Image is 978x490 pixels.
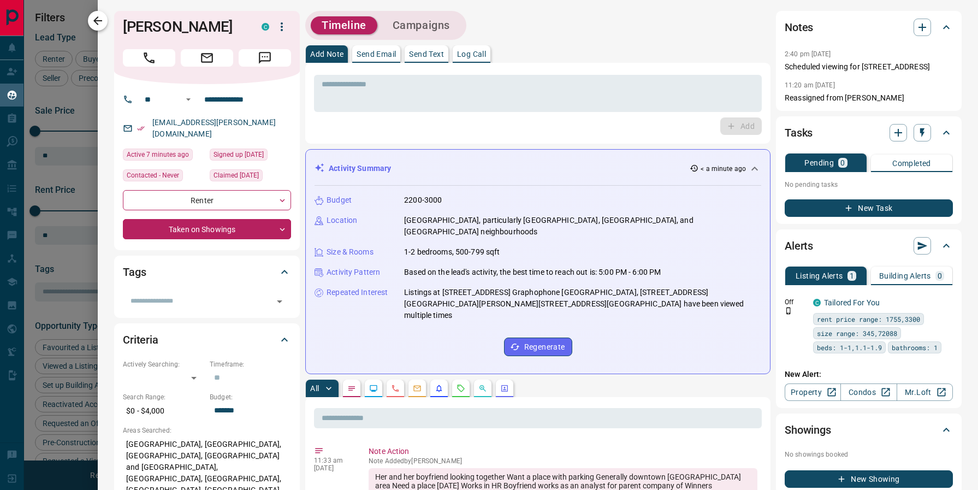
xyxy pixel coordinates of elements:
p: Building Alerts [879,272,931,280]
span: Message [239,49,291,67]
p: Based on the lead's activity, the best time to reach out is: 5:00 PM - 6:00 PM [404,267,661,278]
div: Notes [785,14,953,40]
p: Reassigned from [PERSON_NAME] [785,92,953,104]
p: Off [785,297,807,307]
p: Timeframe: [210,359,291,369]
svg: Emails [413,384,422,393]
a: Tailored For You [824,298,880,307]
h2: Tasks [785,124,813,141]
p: Repeated Interest [327,287,388,298]
p: [GEOGRAPHIC_DATA], particularly [GEOGRAPHIC_DATA], [GEOGRAPHIC_DATA], and [GEOGRAPHIC_DATA] neigh... [404,215,761,238]
p: Log Call [457,50,486,58]
span: Signed up [DATE] [214,149,264,160]
button: Open [272,294,287,309]
p: Location [327,215,357,226]
div: Tasks [785,120,953,146]
div: Taken on Showings [123,219,291,239]
div: Renter [123,190,291,210]
p: Pending [804,159,834,167]
button: Timeline [311,16,377,34]
p: Actively Searching: [123,359,204,369]
p: Listings at [STREET_ADDRESS] Graphophone [GEOGRAPHIC_DATA], [STREET_ADDRESS][GEOGRAPHIC_DATA][PER... [404,287,761,321]
span: Claimed [DATE] [214,170,259,181]
h2: Tags [123,263,146,281]
p: Send Email [357,50,396,58]
p: $0 - $4,000 [123,402,204,420]
svg: Listing Alerts [435,384,443,393]
a: [EMAIL_ADDRESS][PERSON_NAME][DOMAIN_NAME] [152,118,276,138]
span: size range: 345,72088 [817,328,897,339]
p: [DATE] [314,464,352,472]
p: Activity Pattern [327,267,380,278]
p: Listing Alerts [796,272,843,280]
div: condos.ca [262,23,269,31]
p: No showings booked [785,450,953,459]
p: 2200-3000 [404,194,442,206]
span: Call [123,49,175,67]
p: 11:33 am [314,457,352,464]
h2: Alerts [785,237,813,255]
p: 2:40 pm [DATE] [785,50,831,58]
button: New Showing [785,470,953,488]
div: Sat Mar 26 2016 [210,149,291,164]
p: Budget [327,194,352,206]
p: Note Added by [PERSON_NAME] [369,457,757,465]
h2: Criteria [123,331,158,349]
svg: Lead Browsing Activity [369,384,378,393]
svg: Requests [457,384,465,393]
span: Active 7 minutes ago [127,149,189,160]
p: Note Action [369,446,757,457]
h2: Notes [785,19,813,36]
button: Regenerate [504,338,572,356]
p: 0 [840,159,845,167]
p: New Alert: [785,369,953,380]
a: Mr.Loft [897,383,953,401]
svg: Calls [391,384,400,393]
span: Contacted - Never [127,170,179,181]
span: rent price range: 1755,3300 [817,314,920,324]
h2: Showings [785,421,831,439]
div: Criteria [123,327,291,353]
p: 1 [850,272,854,280]
p: Activity Summary [329,163,391,174]
p: 1-2 bedrooms, 500-799 sqft [404,246,500,258]
span: beds: 1-1,1.1-1.9 [817,342,882,353]
span: bathrooms: 1 [892,342,938,353]
svg: Notes [347,384,356,393]
span: Email [181,49,233,67]
p: All [310,385,319,392]
h1: [PERSON_NAME] [123,18,245,36]
p: Size & Rooms [327,246,374,258]
p: No pending tasks [785,176,953,193]
p: 11:20 am [DATE] [785,81,835,89]
p: Scheduled viewing for [STREET_ADDRESS] [785,61,953,73]
p: Areas Searched: [123,426,291,435]
p: Budget: [210,392,291,402]
div: condos.ca [813,299,821,306]
button: Open [182,93,195,106]
div: Alerts [785,233,953,259]
p: Add Note [310,50,343,58]
a: Property [785,383,841,401]
div: Activity Summary< a minute ago [315,158,761,179]
div: Wed Aug 13 2025 [123,149,204,164]
div: Showings [785,417,953,443]
div: Tags [123,259,291,285]
a: Condos [840,383,897,401]
p: Completed [892,160,931,167]
p: Search Range: [123,392,204,402]
svg: Email Verified [137,125,145,132]
p: Send Text [409,50,444,58]
button: New Task [785,199,953,217]
svg: Opportunities [478,384,487,393]
p: 0 [938,272,942,280]
button: Campaigns [382,16,461,34]
svg: Agent Actions [500,384,509,393]
svg: Push Notification Only [785,307,792,315]
p: < a minute ago [701,164,746,174]
div: Tue Aug 12 2025 [210,169,291,185]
